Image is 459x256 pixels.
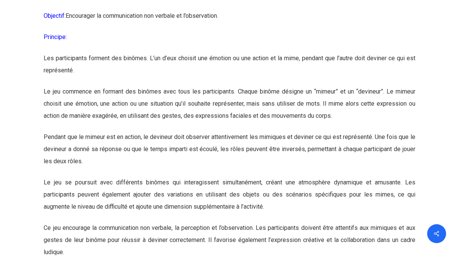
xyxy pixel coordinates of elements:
span: Principe: [44,33,67,41]
p: Pendant que le mimeur est en action, le devineur doit observer attentivement les mimiques et devi... [44,131,415,176]
p: Les participants forment des binômes. L’un d’eux choisit une émotion ou une action et la mime, pe... [44,52,415,86]
p: Encourager la communication non verbale et l’observation. [44,10,415,31]
p: Le jeu se poursuit avec différents binômes qui interagissent simultanément, créant une atmosphère... [44,176,415,222]
p: Le jeu commence en formant des binômes avec tous les participants. Chaque binôme désigne un “mime... [44,86,415,131]
span: Objectif: [44,12,66,19]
